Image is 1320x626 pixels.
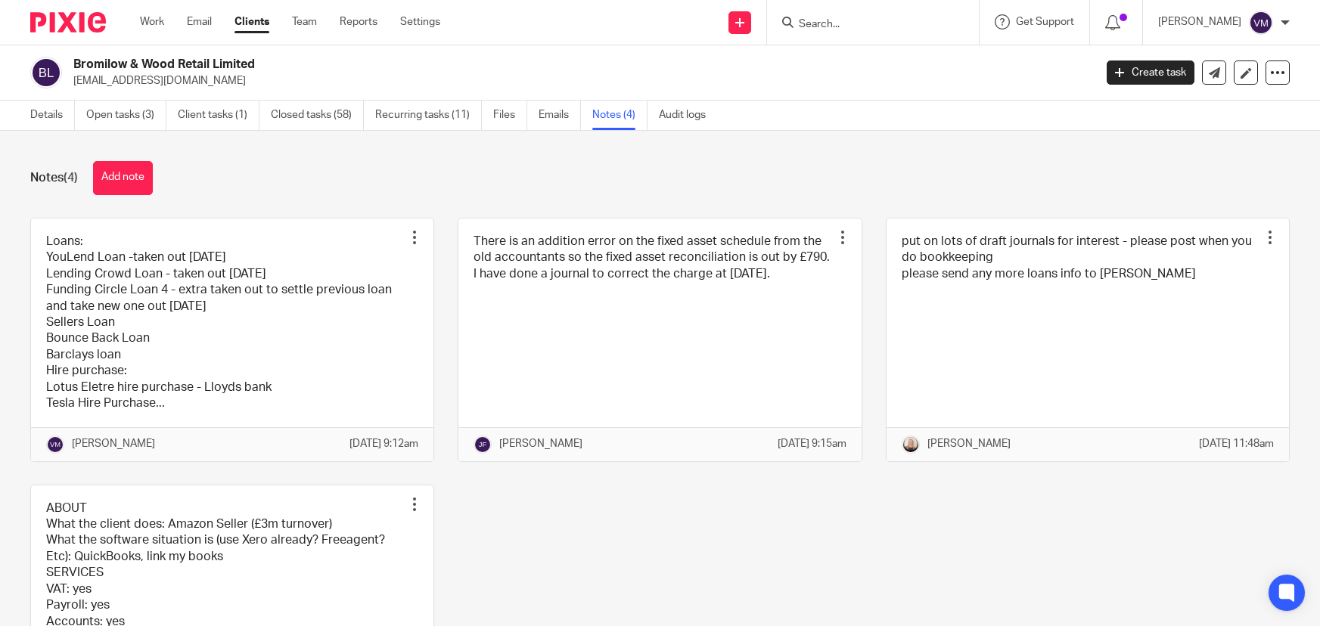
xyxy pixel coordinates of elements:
a: Details [30,101,75,130]
a: Work [140,14,164,29]
input: Search [797,18,933,32]
p: [EMAIL_ADDRESS][DOMAIN_NAME] [73,73,1084,88]
a: Emails [539,101,581,130]
a: Open tasks (3) [86,101,166,130]
p: [PERSON_NAME] [1158,14,1241,29]
a: Team [292,14,317,29]
p: [PERSON_NAME] [927,436,1011,451]
a: Audit logs [659,101,717,130]
a: Files [493,101,527,130]
img: svg%3E [474,435,492,454]
button: Add note [93,161,153,195]
a: Notes (4) [592,101,648,130]
img: Screenshot_20240416_122419_LinkedIn.jpg [902,435,920,454]
a: Reports [340,14,377,29]
p: [DATE] 11:48am [1199,436,1274,451]
p: [PERSON_NAME] [72,436,155,451]
a: Client tasks (1) [178,101,259,130]
a: Recurring tasks (11) [375,101,482,130]
p: [DATE] 9:12am [349,436,418,451]
img: Pixie [30,12,106,33]
img: svg%3E [30,57,62,88]
a: Email [187,14,212,29]
p: [DATE] 9:15am [778,436,846,451]
img: svg%3E [1249,11,1273,35]
a: Create task [1107,60,1194,85]
img: svg%3E [46,435,64,454]
p: [PERSON_NAME] [499,436,582,451]
span: (4) [64,172,78,184]
a: Closed tasks (58) [271,101,364,130]
h2: Bromilow & Wood Retail Limited [73,57,882,73]
h1: Notes [30,170,78,186]
a: Settings [400,14,440,29]
a: Clients [234,14,269,29]
span: Get Support [1016,17,1074,27]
